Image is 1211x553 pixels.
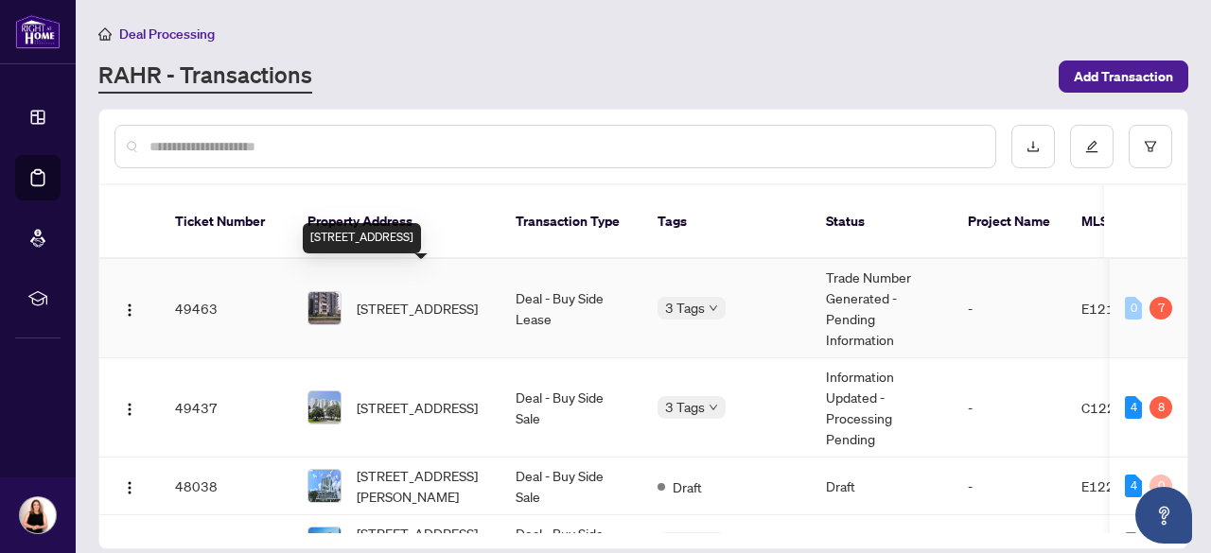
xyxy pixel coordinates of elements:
[811,185,953,259] th: Status
[1129,125,1172,168] button: filter
[1125,475,1142,497] div: 4
[1125,297,1142,320] div: 0
[160,185,292,259] th: Ticket Number
[673,476,702,497] span: Draft
[665,396,705,418] span: 3 Tags
[98,60,312,94] a: RAHR - Transactions
[308,292,341,324] img: thumbnail-img
[114,293,145,323] button: Logo
[98,27,112,41] span: home
[122,302,137,318] img: Logo
[1135,487,1192,544] button: Open asap
[160,358,292,458] td: 49437
[308,391,341,423] img: thumbnail-img
[1081,300,1157,317] span: E12136022
[500,185,642,259] th: Transaction Type
[1125,396,1142,419] div: 4
[1066,185,1180,259] th: MLS #
[122,402,137,417] img: Logo
[709,303,718,313] span: down
[114,392,145,423] button: Logo
[15,14,61,49] img: logo
[811,458,953,515] td: Draft
[357,465,485,507] span: [STREET_ADDRESS][PERSON_NAME]
[642,185,811,259] th: Tags
[1070,125,1114,168] button: edit
[500,358,642,458] td: Deal - Buy Side Sale
[303,223,421,253] div: [STREET_ADDRESS]
[1027,140,1040,153] span: download
[1150,297,1172,320] div: 7
[160,259,292,358] td: 49463
[811,358,953,458] td: Information Updated - Processing Pending
[1011,125,1055,168] button: download
[1085,140,1098,153] span: edit
[953,185,1066,259] th: Project Name
[357,397,478,418] span: [STREET_ADDRESS]
[500,458,642,515] td: Deal - Buy Side Sale
[308,470,341,502] img: thumbnail-img
[1150,475,1172,497] div: 0
[20,497,56,533] img: Profile Icon
[709,403,718,412] span: down
[1144,140,1157,153] span: filter
[665,297,705,319] span: 3 Tags
[953,358,1066,458] td: -
[811,259,953,358] td: Trade Number Generated - Pending Information
[500,259,642,358] td: Deal - Buy Side Lease
[114,471,145,501] button: Logo
[953,259,1066,358] td: -
[160,458,292,515] td: 48038
[122,480,137,495] img: Logo
[357,298,478,319] span: [STREET_ADDRESS]
[1059,60,1188,93] button: Add Transaction
[1081,477,1157,494] span: E12241172
[953,458,1066,515] td: -
[1150,396,1172,419] div: 8
[292,185,500,259] th: Property Address
[119,26,215,43] span: Deal Processing
[1081,399,1158,416] span: C12219016
[1074,61,1173,92] span: Add Transaction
